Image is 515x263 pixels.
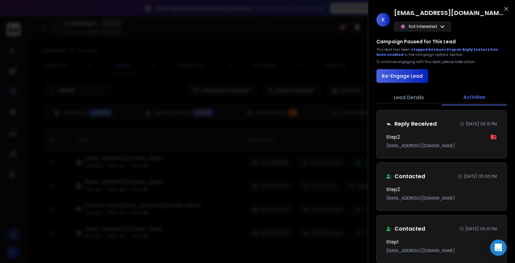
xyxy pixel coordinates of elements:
p: Not Interested [409,24,437,29]
button: Re-Engage Lead [376,69,428,83]
p: [DATE] 05:01 PM [465,226,497,232]
p: [DATE] 06:31 PM [466,121,497,127]
h3: Step 2 [386,134,400,140]
span: K [376,13,390,27]
button: Lead Details [376,90,442,105]
p: To continue engaging with this lead, please take action. [376,59,475,64]
button: Activities [442,90,507,105]
div: Contacted [386,172,425,181]
p: [EMAIL_ADDRESS][DOMAIN_NAME] [386,143,497,149]
span: stopped because Stop on Reply feature has been enabled [376,47,498,57]
p: [EMAIL_ADDRESS][DOMAIN_NAME] [386,248,497,253]
div: This lead has been in the campaign options section. [376,47,507,57]
h3: Step 2 [386,186,400,193]
h3: Step 1 [386,238,399,245]
div: Contacted [386,225,425,233]
div: Reply Received [386,120,437,128]
h3: Campaign Paused for This Lead [376,38,456,45]
div: Open Intercom Messenger [490,239,506,256]
p: [DATE] 05:00 PM [464,174,497,179]
h1: [EMAIL_ADDRESS][DOMAIN_NAME] [394,8,503,18]
p: [EMAIL_ADDRESS][DOMAIN_NAME] [386,196,497,201]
